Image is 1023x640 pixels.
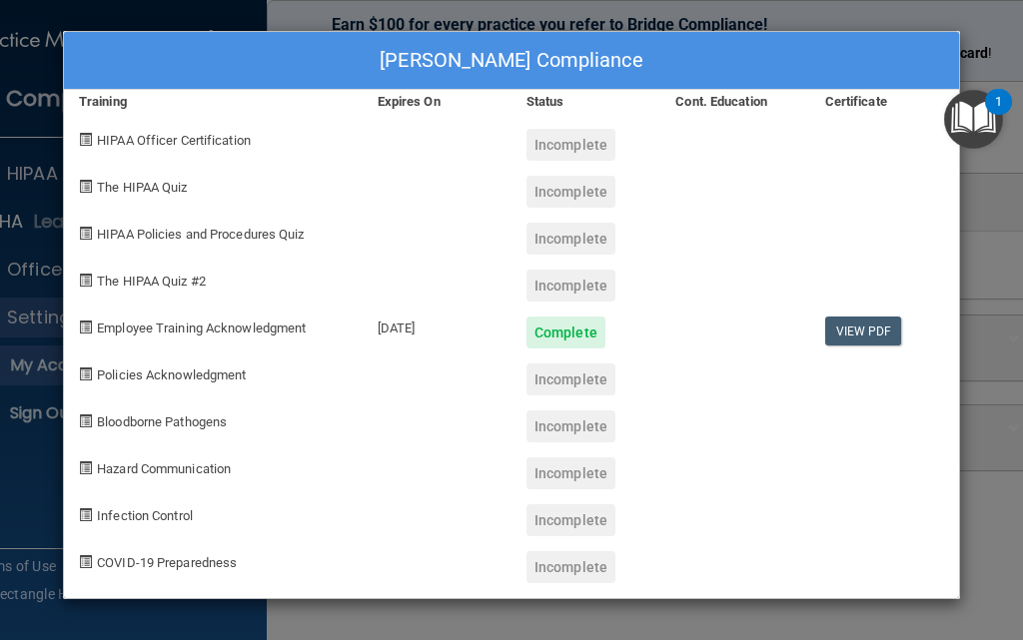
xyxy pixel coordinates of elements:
[97,414,227,429] span: Bloodborne Pathogens
[810,90,959,114] div: Certificate
[526,457,615,489] div: Incomplete
[97,508,193,523] span: Infection Control
[97,227,304,242] span: HIPAA Policies and Procedures Quiz
[97,555,237,570] span: COVID-19 Preparedness
[97,274,206,289] span: The HIPAA Quiz #2
[526,410,615,442] div: Incomplete
[97,133,251,148] span: HIPAA Officer Certification
[97,320,306,335] span: Employee Training Acknowledgment
[660,90,809,114] div: Cont. Education
[944,90,1003,149] button: Open Resource Center, 1 new notification
[64,90,363,114] div: Training
[97,461,231,476] span: Hazard Communication
[97,180,187,195] span: The HIPAA Quiz
[526,551,615,583] div: Incomplete
[526,504,615,536] div: Incomplete
[526,270,615,302] div: Incomplete
[97,367,246,382] span: Policies Acknowledgment
[526,317,605,348] div: Complete
[363,302,511,348] div: [DATE]
[64,32,959,90] div: [PERSON_NAME] Compliance
[526,223,615,255] div: Incomplete
[526,363,615,395] div: Incomplete
[526,129,615,161] div: Incomplete
[995,102,1002,128] div: 1
[511,90,660,114] div: Status
[526,176,615,208] div: Incomplete
[363,90,511,114] div: Expires On
[825,317,902,345] a: View PDF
